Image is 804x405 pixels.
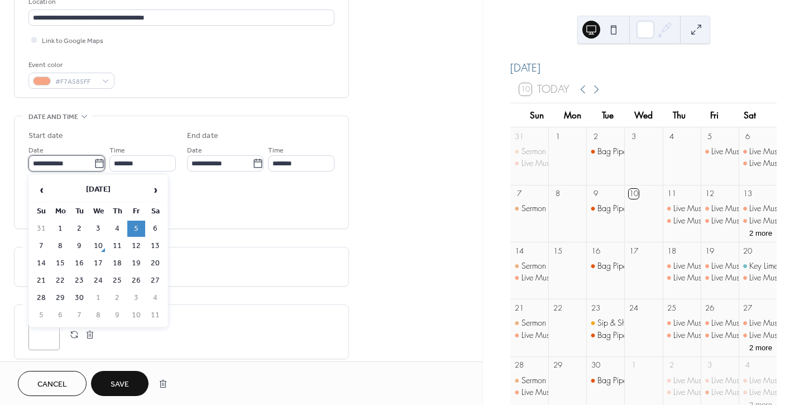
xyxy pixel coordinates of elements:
[739,215,777,226] div: Live Music > Singer Lee James
[108,273,126,289] td: 25
[514,246,524,256] div: 14
[701,260,739,271] div: Live Music > Singer Dan Meadows
[743,303,753,313] div: 27
[70,290,88,306] td: 30
[28,145,44,156] span: Date
[521,260,588,271] div: Sermon on the Sand
[663,317,701,328] div: Live Music > featuring one man band Jeff Hughes
[514,189,524,199] div: 7
[552,360,562,370] div: 29
[597,260,678,271] div: Bag Pipes on the Beach!
[108,307,126,323] td: 9
[32,307,50,323] td: 5
[89,273,107,289] td: 24
[597,146,678,157] div: Bag Pipes on the Beach!
[663,215,701,226] div: Live Music > Singer Paul Roush Performs
[89,221,107,237] td: 3
[108,238,126,254] td: 11
[705,360,715,370] div: 3
[37,379,67,390] span: Cancel
[127,238,145,254] td: 12
[51,255,69,271] td: 15
[739,387,777,398] div: Live Music > Silence Dogood
[70,273,88,289] td: 23
[667,360,677,370] div: 2
[89,255,107,271] td: 17
[743,360,753,370] div: 4
[108,255,126,271] td: 18
[586,203,624,214] div: Bag Pipes on the Beach!
[701,215,739,226] div: Live Music > Singer Jacob Engelking Performs
[743,189,753,199] div: 13
[510,375,548,386] div: Sermon on the Sand
[597,317,725,328] div: Sip & Shop At [GEOGRAPHIC_DATA]!
[697,103,733,127] div: Fri
[739,272,777,283] div: Live Music > Singer Dan Meadows
[91,371,149,396] button: Save
[127,255,145,271] td: 19
[701,375,739,386] div: Live Music > Singer Jacob Engelking Performs
[739,330,777,341] div: Live Music > Singer Mike Archer Performs
[510,146,548,157] div: Sermon on the Sand
[519,103,555,127] div: Sun
[667,303,677,313] div: 25
[521,203,588,214] div: Sermon on the Sand
[667,189,677,199] div: 11
[510,272,548,283] div: Live Music > Steel Drum featuring Dave Lapio
[32,221,50,237] td: 31
[732,103,768,127] div: Sat
[514,360,524,370] div: 28
[590,303,600,313] div: 23
[51,221,69,237] td: 1
[590,131,600,141] div: 2
[626,103,662,127] div: Wed
[18,371,87,396] a: Cancel
[701,146,739,157] div: Live Music > Singer Luke Perring Performs
[552,303,562,313] div: 22
[510,158,548,169] div: Live Music > Singer Mike Russell performs
[55,76,97,88] span: #F7A585FF
[586,260,624,271] div: Bag Pipes on the Beach!
[32,290,50,306] td: 28
[33,179,50,201] span: ‹
[701,317,739,328] div: Live Music > Singer Jacob Engelking Performs
[663,330,701,341] div: Live Music > Singer Luke Perring Performs
[127,203,145,220] th: Fr
[32,203,50,220] th: Su
[663,375,701,386] div: Live Music > featuring one man band Jeff Hughes
[743,131,753,141] div: 6
[89,290,107,306] td: 1
[705,303,715,313] div: 26
[510,203,548,214] div: Sermon on the Sand
[629,189,639,199] div: 10
[701,272,739,283] div: Live Music > Singer Paul Mezzanotte performs
[510,60,777,76] div: [DATE]
[146,221,164,237] td: 6
[28,319,60,350] div: ;
[187,145,202,156] span: Date
[745,227,777,238] button: 2 more
[701,203,739,214] div: Live Music > Latitude 26 Performs
[42,35,103,47] span: Link to Google Maps
[89,307,107,323] td: 8
[268,145,284,156] span: Time
[51,290,69,306] td: 29
[32,273,50,289] td: 21
[663,260,701,271] div: Live Music > Singer Paul Mezzanotte performs
[629,303,639,313] div: 24
[521,375,588,386] div: Sermon on the Sand
[667,131,677,141] div: 4
[739,158,777,169] div: Live Music > Warrior Beats
[701,330,739,341] div: Live Music > Singer Mike Russell performs
[555,103,591,127] div: Mon
[146,238,164,254] td: 13
[187,130,218,142] div: End date
[28,130,63,142] div: Start date
[108,221,126,237] td: 4
[127,307,145,323] td: 10
[597,330,678,341] div: Bag Pipes on the Beach!
[629,246,639,256] div: 17
[514,131,524,141] div: 31
[521,272,692,283] div: Live Music > Steel Drum featuring [PERSON_NAME]
[146,203,164,220] th: Sa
